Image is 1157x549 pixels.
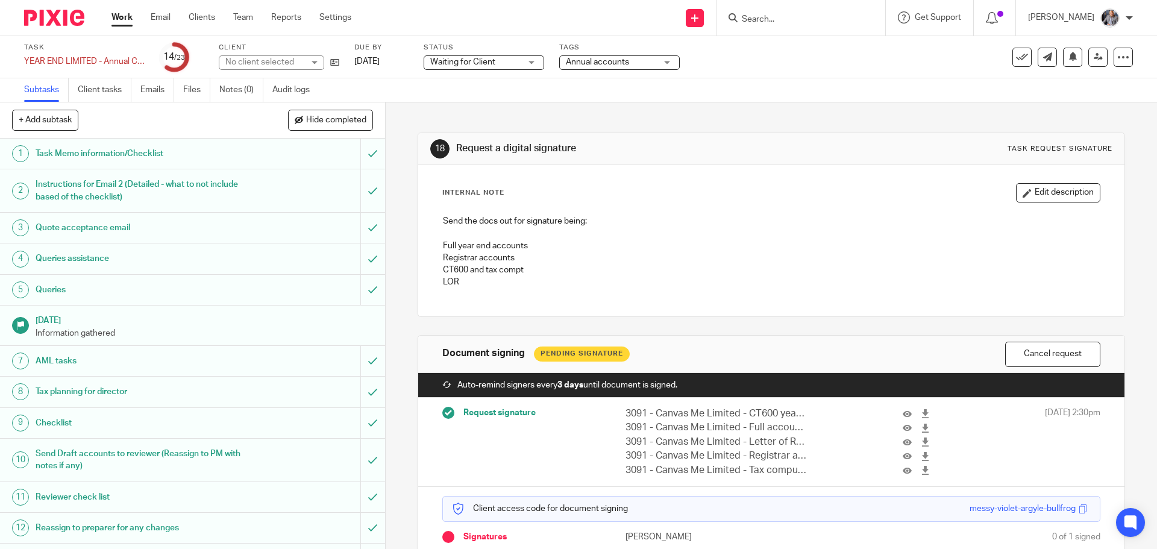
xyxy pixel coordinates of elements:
[36,312,373,327] h1: [DATE]
[1005,342,1100,368] button: Cancel request
[36,219,244,237] h1: Quote acceptance email
[36,383,244,401] h1: Tax planning for director
[36,488,244,506] h1: Reviewer check list
[12,281,29,298] div: 5
[626,531,771,543] p: [PERSON_NAME]
[12,183,29,199] div: 2
[443,215,1099,227] p: Send the docs out for signature being:
[36,352,244,370] h1: AML tasks
[626,407,807,421] p: 3091 - Canvas Me Limited - CT600 year ended [DATE].pdf
[626,463,807,477] p: 3091 - Canvas Me Limited - Tax computation year ended [DATE].pdf
[12,251,29,268] div: 4
[36,145,244,163] h1: Task Memo information/Checklist
[452,503,628,515] p: Client access code for document signing
[626,449,807,463] p: 3091 - Canvas Me Limited - Registrar accounts year ended [DATE].pdf
[12,519,29,536] div: 12
[151,11,171,24] a: Email
[140,78,174,102] a: Emails
[78,78,131,102] a: Client tasks
[36,175,244,206] h1: Instructions for Email 2 (Detailed - what to not include based of the checklist)
[272,78,319,102] a: Audit logs
[463,531,507,543] span: Signatures
[1100,8,1120,28] img: -%20%20-%20studio@ingrained.co.uk%20for%20%20-20220223%20at%20101413%20-%201W1A2026.jpg
[443,252,1099,264] p: Registrar accounts
[111,11,133,24] a: Work
[566,58,629,66] span: Annual accounts
[12,219,29,236] div: 3
[12,383,29,400] div: 8
[36,249,244,268] h1: Queries assistance
[219,78,263,102] a: Notes (0)
[424,43,544,52] label: Status
[442,188,504,198] p: Internal Note
[557,381,583,389] strong: 3 days
[1045,407,1100,477] span: [DATE] 2:30pm
[12,145,29,162] div: 1
[443,276,1099,288] p: LOR
[534,347,630,362] div: Pending Signature
[457,379,677,391] span: Auto-remind signers every until document is signed.
[319,11,351,24] a: Settings
[306,116,366,125] span: Hide completed
[430,58,495,66] span: Waiting for Client
[12,110,78,130] button: + Add subtask
[36,445,244,475] h1: Send Draft accounts to reviewer (Reassign to PM with notes if any)
[225,56,304,68] div: No client selected
[970,503,1076,515] div: messy-violet-argyle-bullfrog
[24,55,145,67] div: YEAR END LIMITED - Annual COMPANY accounts and CT600 return
[163,50,185,64] div: 14
[456,142,797,155] h1: Request a digital signature
[12,451,29,468] div: 10
[24,43,145,52] label: Task
[741,14,849,25] input: Search
[36,281,244,299] h1: Queries
[626,421,807,434] p: 3091 - Canvas Me Limited - Full accounts year ended [DATE].pdf
[233,11,253,24] a: Team
[354,57,380,66] span: [DATE]
[12,489,29,506] div: 11
[1016,183,1100,202] button: Edit description
[430,139,450,158] div: 18
[271,11,301,24] a: Reports
[626,435,807,449] p: 3091 - Canvas Me Limited - Letter of Representation.pdf
[443,240,1099,252] p: Full year end accounts
[463,407,536,419] span: Request signature
[288,110,373,130] button: Hide completed
[189,11,215,24] a: Clients
[12,415,29,431] div: 9
[443,264,1099,276] p: CT600 and tax compt
[36,414,244,432] h1: Checklist
[183,78,210,102] a: Files
[36,327,373,339] p: Information gathered
[1008,144,1112,154] div: Task request signature
[12,353,29,369] div: 7
[442,347,525,360] h1: Document signing
[219,43,339,52] label: Client
[1028,11,1094,24] p: [PERSON_NAME]
[24,10,84,26] img: Pixie
[174,54,185,61] small: /23
[915,13,961,22] span: Get Support
[24,78,69,102] a: Subtasks
[1052,531,1100,543] span: 0 of 1 signed
[354,43,409,52] label: Due by
[559,43,680,52] label: Tags
[36,519,244,537] h1: Reassign to preparer for any changes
